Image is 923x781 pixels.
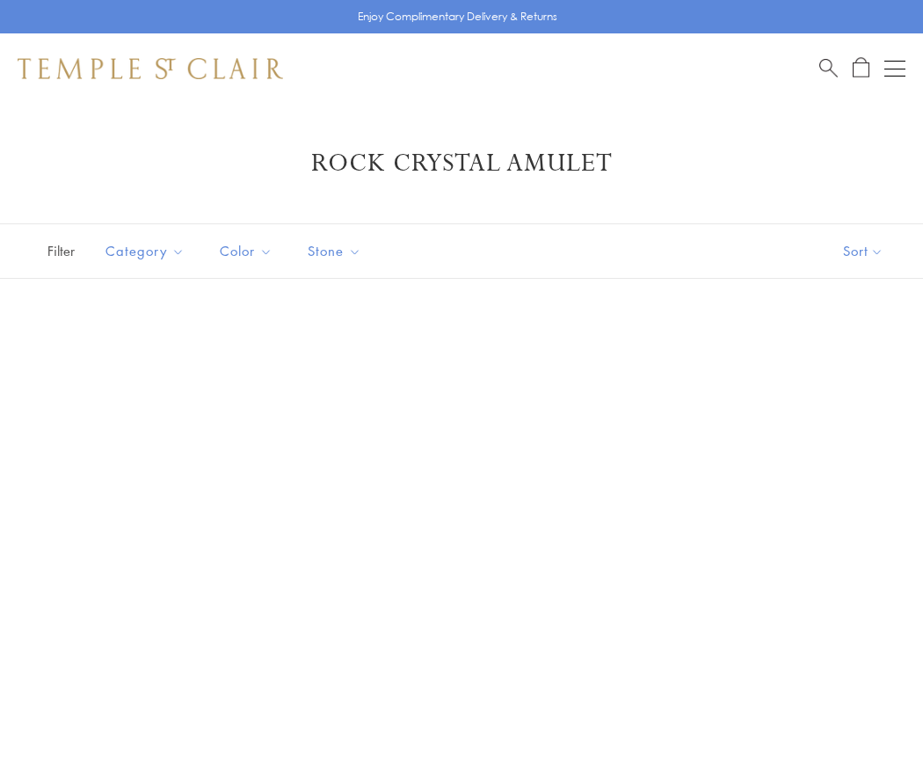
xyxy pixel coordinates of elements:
[853,57,869,79] a: Open Shopping Bag
[299,240,374,262] span: Stone
[44,148,879,179] h1: Rock Crystal Amulet
[207,231,286,271] button: Color
[803,224,923,278] button: Show sort by
[211,240,286,262] span: Color
[819,57,838,79] a: Search
[92,231,198,271] button: Category
[358,8,557,26] p: Enjoy Complimentary Delivery & Returns
[884,58,905,79] button: Open navigation
[97,240,198,262] span: Category
[294,231,374,271] button: Stone
[18,58,283,79] img: Temple St. Clair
